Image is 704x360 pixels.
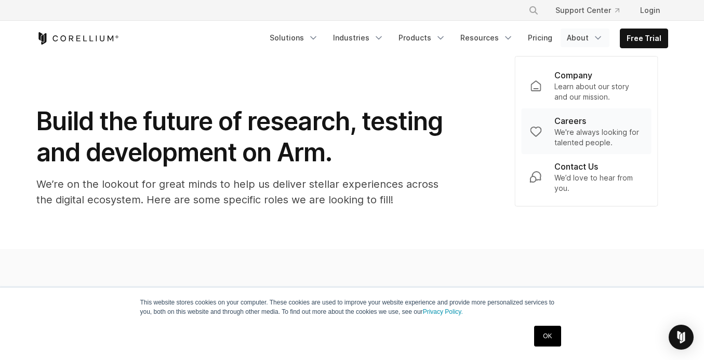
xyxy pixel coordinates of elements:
[522,29,559,47] a: Pricing
[554,160,598,173] p: Contact Us
[140,298,564,316] p: This website stores cookies on your computer. These cookies are used to improve your website expe...
[521,63,652,108] a: Company Learn about our story and our mission.
[521,154,652,200] a: Contact Us We’d love to hear from you.
[327,29,390,47] a: Industries
[423,308,463,315] a: Privacy Policy.
[36,176,452,207] p: We’re on the lookout for great minds to help us deliver stellar experiences across the digital ec...
[620,29,668,48] a: Free Trial
[632,1,668,20] a: Login
[392,29,452,47] a: Products
[669,325,694,350] div: Open Intercom Messenger
[561,29,609,47] a: About
[516,1,668,20] div: Navigation Menu
[554,173,643,193] p: We’d love to hear from you.
[554,127,643,148] p: We're always looking for talented people.
[524,1,543,20] button: Search
[547,1,628,20] a: Support Center
[521,108,652,154] a: Careers We're always looking for talented people.
[554,69,592,81] p: Company
[263,29,325,47] a: Solutions
[534,326,561,347] a: OK
[36,106,452,168] h1: Build the future of research, testing and development on Arm.
[554,115,586,127] p: Careers
[554,81,643,102] p: Learn about our story and our mission.
[36,32,119,45] a: Corellium Home
[454,29,520,47] a: Resources
[263,29,668,48] div: Navigation Menu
